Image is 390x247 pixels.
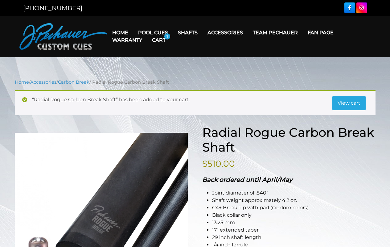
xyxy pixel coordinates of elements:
[248,25,303,40] a: Team Pechauer
[202,125,376,155] h1: Radial Rogue Carbon Break Shaft
[212,197,376,204] li: Shaft weight approximately 4.2 oz.
[30,79,56,85] a: Accessories
[212,234,376,241] li: 29 inch shaft length
[203,25,248,40] a: Accessories
[133,25,173,40] a: Pool Cues
[23,4,82,12] a: [PHONE_NUMBER]
[107,32,147,48] a: Warranty
[58,79,89,85] a: Carbon Break
[202,176,292,183] strong: Back ordered until April/May
[212,226,376,234] li: 17″ extended taper
[332,96,366,110] a: View cart
[212,211,376,219] li: Black collar only
[212,204,376,211] li: C4+ Break Tip with pad (random colors)
[303,25,339,40] a: Fan Page
[212,189,376,197] li: Joint diameter of .840″
[147,32,170,48] a: Cart
[107,25,133,40] a: Home
[15,79,29,85] a: Home
[15,79,376,86] nav: Breadcrumb
[202,158,207,169] span: $
[19,23,107,50] img: Pechauer Custom Cues
[212,219,376,226] li: 13.25 mm
[15,90,376,115] div: “Radial Rogue Carbon Break Shaft” has been added to your cart.
[202,158,235,169] bdi: 510.00
[173,25,203,40] a: Shafts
